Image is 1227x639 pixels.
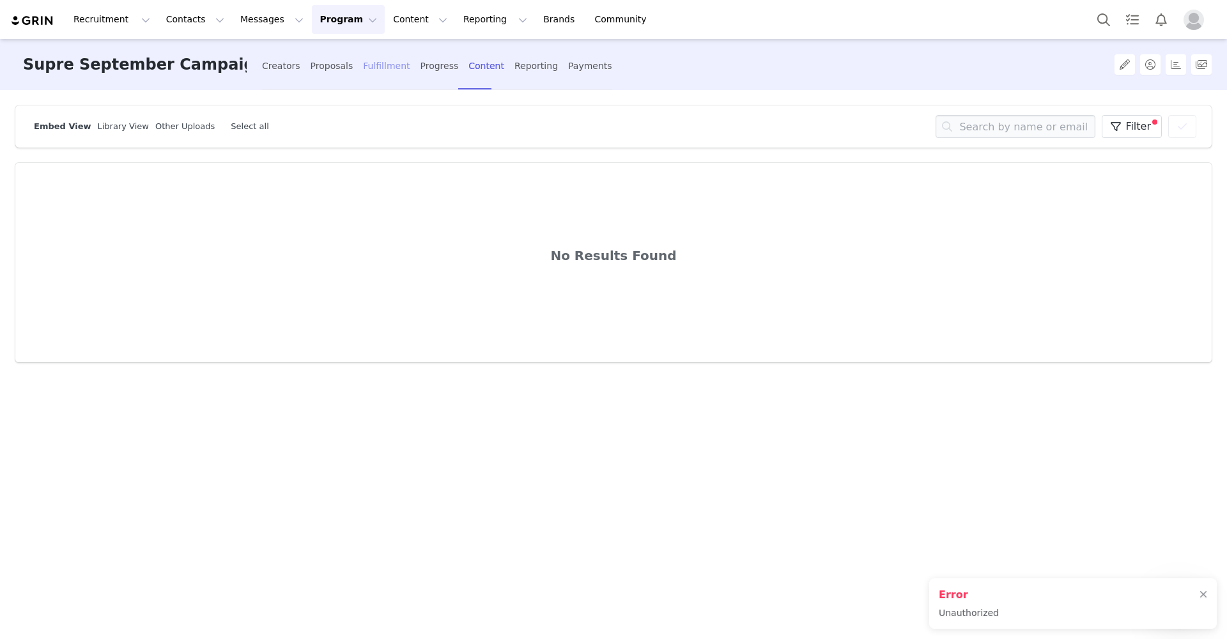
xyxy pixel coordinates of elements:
[936,115,1095,138] input: Search by name or email
[421,49,459,83] div: Progress
[456,5,535,34] button: Reporting
[231,121,268,131] a: Select all
[312,5,385,34] button: Program
[1102,115,1162,138] button: Filter
[311,49,353,83] div: Proposals
[514,49,558,83] div: Reporting
[31,120,91,133] div: Embed View
[568,49,612,83] div: Payments
[98,121,149,131] a: Library View
[158,5,232,34] button: Contacts
[587,5,660,34] a: Community
[1125,119,1151,134] span: Filter
[1176,10,1217,30] button: Profile
[54,246,1173,265] div: No Results Found
[10,15,55,27] img: grin logo
[23,39,247,91] h3: Supre September Campaign - Community
[1118,5,1146,34] a: Tasks
[939,587,999,603] h2: Error
[1184,10,1204,30] img: placeholder-profile.jpg
[233,5,311,34] button: Messages
[1147,5,1175,34] button: Notifications
[66,5,158,34] button: Recruitment
[536,5,586,34] a: Brands
[363,49,410,83] div: Fulfillment
[155,121,215,131] a: Other Uploads
[939,606,999,620] p: Unauthorized
[262,49,300,83] div: Creators
[468,49,504,83] div: Content
[385,5,455,34] button: Content
[1090,5,1118,34] button: Search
